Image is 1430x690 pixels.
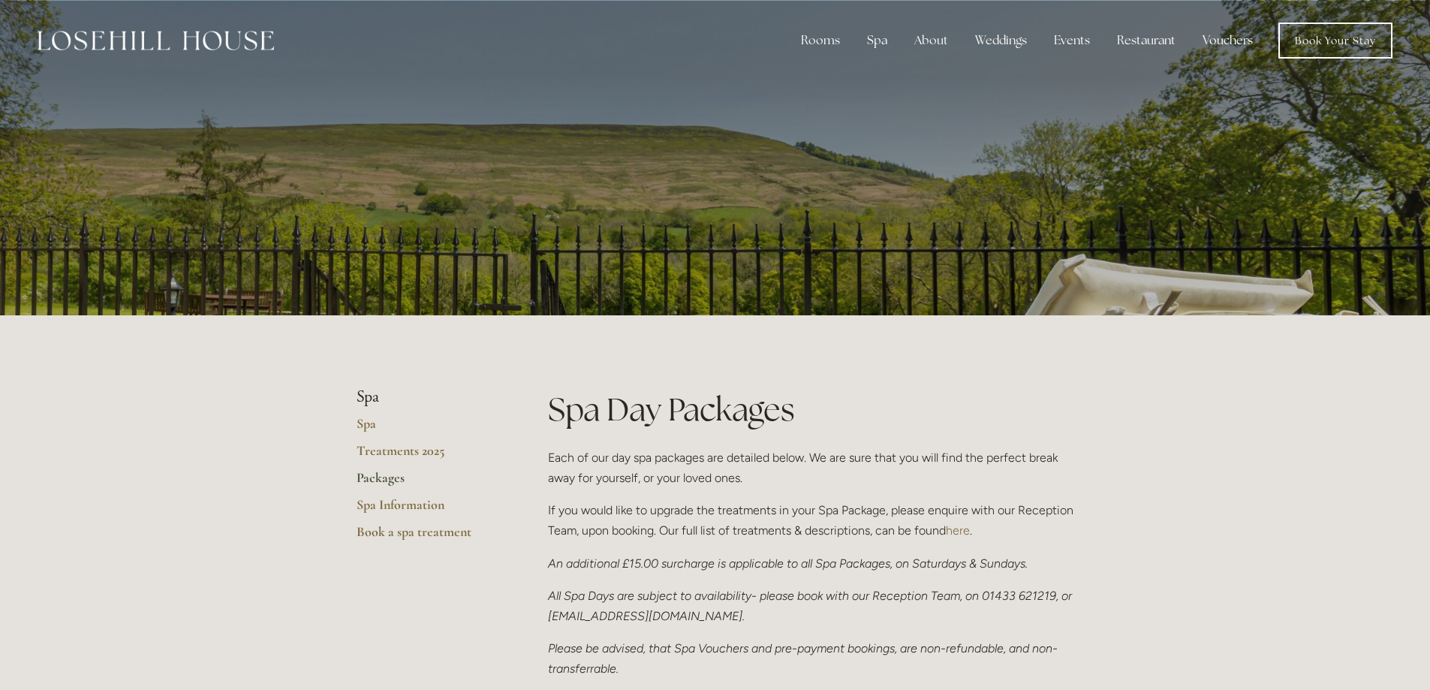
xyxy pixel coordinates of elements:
a: Treatments 2025 [357,442,500,469]
p: Each of our day spa packages are detailed below. We are sure that you will find the perfect break... [548,447,1074,488]
div: Weddings [963,26,1039,56]
h1: Spa Day Packages [548,387,1074,432]
a: here [946,523,970,538]
a: Spa Information [357,496,500,523]
em: An additional £15.00 surcharge is applicable to all Spa Packages, on Saturdays & Sundays. [548,556,1028,571]
a: Vouchers [1191,26,1265,56]
div: Events [1042,26,1102,56]
a: Book Your Stay [1278,23,1392,59]
div: About [902,26,960,56]
a: Spa [357,415,500,442]
p: If you would like to upgrade the treatments in your Spa Package, please enquire with our Receptio... [548,500,1074,541]
div: Spa [855,26,899,56]
a: Book a spa treatment [357,523,500,550]
div: Restaurant [1105,26,1188,56]
li: Spa [357,387,500,407]
em: Please be advised, that Spa Vouchers and pre-payment bookings, are non-refundable, and non-transf... [548,641,1058,676]
div: Rooms [789,26,852,56]
a: Packages [357,469,500,496]
img: Losehill House [38,31,274,50]
em: All Spa Days are subject to availability- please book with our Reception Team, on 01433 621219, o... [548,589,1075,623]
